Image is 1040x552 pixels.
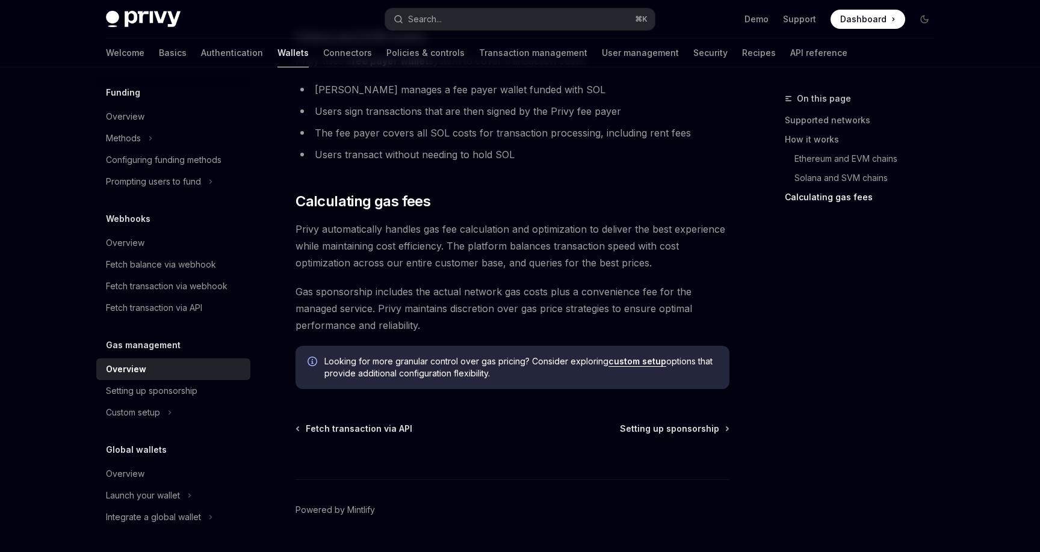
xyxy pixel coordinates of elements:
a: Setting up sponsorship [96,380,250,402]
h5: Gas management [106,338,181,352]
div: Fetch transaction via webhook [106,279,227,293]
div: Overview [106,236,144,250]
button: Toggle dark mode [915,10,934,29]
a: Solana and SVM chains [785,168,944,188]
div: Launch your wallet [106,488,180,503]
a: Supported networks [785,111,944,130]
a: API reference [790,38,847,67]
a: Demo [744,13,769,25]
button: Toggle Custom setup section [96,402,250,423]
svg: Info [308,357,320,369]
a: Security [693,38,728,67]
a: Fetch transaction via API [297,423,412,435]
h5: Webhooks [106,212,150,226]
button: Open search [385,8,655,30]
span: Fetch transaction via API [306,423,412,435]
a: User management [602,38,679,67]
a: Recipes [742,38,776,67]
span: On this page [797,91,851,106]
span: Privy automatically handles gas fee calculation and optimization to deliver the best experience w... [296,221,729,271]
button: Toggle Prompting users to fund section [96,171,250,192]
div: Overview [106,109,144,124]
a: Overview [96,463,250,485]
span: Gas sponsorship includes the actual network gas costs plus a convenience fee for the managed serv... [296,283,729,334]
a: Fetch transaction via API [96,297,250,319]
div: Overview [106,362,146,376]
div: Methods [106,131,141,146]
div: Fetch balance via webhook [106,257,216,272]
div: Integrate a global wallet [106,510,201,524]
a: Wallets [277,38,309,67]
li: [PERSON_NAME] manages a fee payer wallet funded with SOL [296,81,729,98]
span: Dashboard [840,13,887,25]
a: Setting up sponsorship [620,423,728,435]
a: Configuring funding methods [96,149,250,171]
a: Basics [159,38,187,67]
a: Fetch transaction via webhook [96,275,250,297]
a: Calculating gas fees [785,188,944,207]
div: Prompting users to fund [106,174,201,189]
div: Fetch transaction via API [106,301,202,315]
a: Support [783,13,816,25]
div: Setting up sponsorship [106,384,197,398]
span: Calculating gas fees [296,192,430,211]
a: Transaction management [479,38,587,67]
a: Overview [96,232,250,254]
li: Users transact without needing to hold SOL [296,146,729,163]
div: Search... [408,12,442,26]
a: Overview [96,358,250,380]
a: Connectors [323,38,372,67]
h5: Global wallets [106,443,167,457]
a: Ethereum and EVM chains [785,149,944,168]
button: Toggle Launch your wallet section [96,485,250,506]
span: ⌘ K [635,14,648,24]
a: Policies & controls [386,38,465,67]
a: Authentication [201,38,263,67]
a: Dashboard [831,10,905,29]
img: dark logo [106,11,181,28]
span: Looking for more granular control over gas pricing? Consider exploring options that provide addit... [324,355,717,379]
a: Fetch balance via webhook [96,254,250,275]
a: Welcome [106,38,144,67]
a: Powered by Mintlify [296,504,375,516]
div: Overview [106,467,144,481]
a: Overview [96,106,250,127]
button: Toggle Integrate a global wallet section [96,506,250,528]
a: custom setup [608,356,666,367]
div: Configuring funding methods [106,153,221,167]
li: The fee payer covers all SOL costs for transaction processing, including rent fees [296,124,729,141]
li: Users sign transactions that are then signed by the Privy fee payer [296,103,729,120]
h5: Funding [106,85,140,100]
a: How it works [785,130,944,149]
button: Toggle Methods section [96,127,250,149]
div: Custom setup [106,405,160,420]
span: Setting up sponsorship [620,423,719,435]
